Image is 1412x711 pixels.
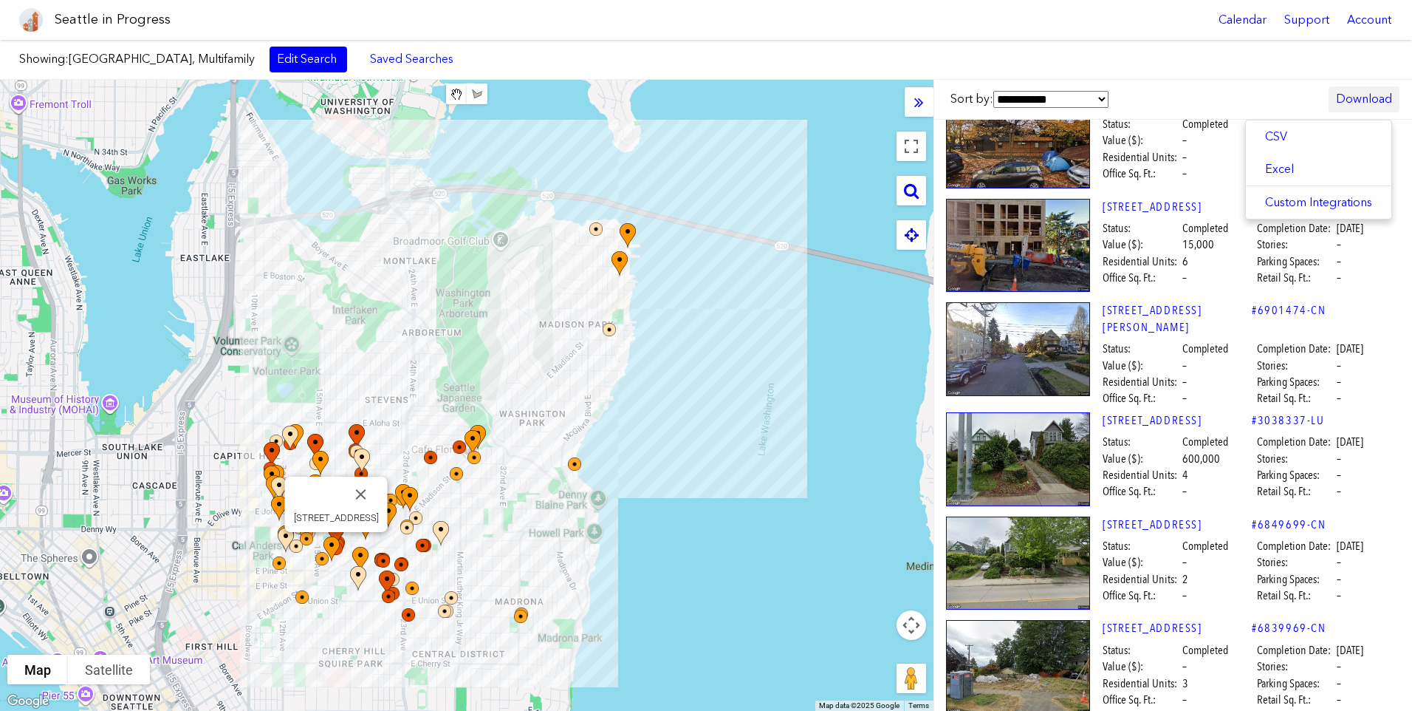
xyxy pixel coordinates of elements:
[946,517,1090,610] img: 1617_23RD_AVE_SEATTLE.jpg
[1103,390,1180,406] span: Office Sq. Ft.:
[1182,341,1228,357] span: Completed
[1182,571,1188,588] span: 2
[1182,237,1214,253] span: 15,000
[1103,270,1180,286] span: Office Sq. Ft.:
[1182,538,1228,554] span: Completed
[1257,554,1334,571] span: Stories:
[1257,659,1334,675] span: Stories:
[1103,220,1180,237] span: Status:
[1182,434,1228,450] span: Completed
[68,655,150,684] button: Show satellite imagery
[1182,659,1187,675] span: –
[1103,412,1252,429] a: [STREET_ADDRESS]
[1103,659,1180,675] span: Value ($):
[1182,642,1228,659] span: Completed
[1257,642,1334,659] span: Completion Date:
[819,701,899,710] span: Map data ©2025 Google
[1337,676,1341,692] span: –
[1103,517,1252,533] a: [STREET_ADDRESS]
[1182,588,1187,604] span: –
[1182,270,1187,286] span: –
[993,91,1108,108] select: Sort by:
[1329,86,1399,112] a: Download
[1252,620,1326,636] a: #6839969-CN
[1182,220,1228,237] span: Completed
[1257,571,1334,588] span: Parking Spaces:
[1337,588,1341,604] span: –
[1103,237,1180,253] span: Value ($):
[1103,254,1180,270] span: Residential Units:
[1337,554,1341,571] span: –
[343,477,379,512] button: Close
[1257,270,1334,286] span: Retail Sq. Ft.:
[19,51,255,67] label: Showing:
[946,302,1090,396] img: 1621_E_HOWELL_ST_SEATTLE.jpg
[1182,390,1187,406] span: –
[1103,588,1180,604] span: Office Sq. Ft.:
[1337,358,1341,374] span: –
[270,47,347,72] a: Edit Search
[1257,692,1334,708] span: Retail Sq. Ft.:
[1103,571,1180,588] span: Residential Units:
[1182,149,1187,166] span: –
[1337,467,1341,483] span: –
[1337,571,1341,588] span: –
[1257,538,1334,554] span: Completion Date:
[1257,588,1334,604] span: Retail Sq. Ft.:
[1103,149,1180,166] span: Residential Units:
[1257,467,1334,483] span: Parking Spaces:
[1182,554,1187,571] span: –
[1182,692,1187,708] span: –
[55,10,171,29] h1: Seattle in Progress
[1257,358,1334,374] span: Stories:
[1182,116,1228,132] span: Completed
[1103,374,1180,390] span: Residential Units:
[1337,220,1363,237] span: [DATE]
[4,692,52,711] a: Open this area in Google Maps (opens a new window)
[1182,358,1187,374] span: –
[1246,186,1391,219] a: Custom Integrations
[446,84,467,104] button: Stop drawing
[908,701,929,710] a: Terms
[1252,412,1325,429] a: #3038337-LU
[1103,483,1180,500] span: Office Sq. Ft.:
[1103,620,1252,636] a: [STREET_ADDRESS]
[897,610,926,640] button: Map camera controls
[1257,254,1334,270] span: Parking Spaces:
[946,95,1090,188] img: 1715_17TH_AVE_SEATTLE.jpg
[1257,341,1334,357] span: Completion Date:
[1246,153,1391,186] a: Excel
[69,52,255,66] span: [GEOGRAPHIC_DATA], Multifamily
[1246,120,1391,153] a: CSV
[1337,659,1341,675] span: –
[1103,451,1180,467] span: Value ($):
[1257,220,1334,237] span: Completion Date:
[1252,517,1326,533] a: #6849699-CN
[4,692,52,711] img: Google
[1257,374,1334,390] span: Parking Spaces:
[1337,692,1341,708] span: –
[1103,116,1180,132] span: Status:
[1182,254,1188,270] span: 6
[1257,434,1334,450] span: Completion Date:
[1182,467,1188,483] span: 4
[467,84,487,104] button: Draw a shape
[1103,132,1180,149] span: Value ($):
[362,47,462,72] a: Saved Searches
[1337,483,1341,500] span: –
[946,412,1090,506] img: 1613_23RD_AVE_SEATTLE.jpg
[1103,166,1180,182] span: Office Sq. Ft.:
[1337,341,1363,357] span: [DATE]
[1103,302,1252,336] a: [STREET_ADDRESS][PERSON_NAME]
[1103,538,1180,554] span: Status:
[7,655,68,684] button: Show street map
[1182,451,1220,467] span: 600,000
[1182,483,1187,500] span: –
[1257,676,1334,692] span: Parking Spaces:
[1103,467,1180,483] span: Residential Units:
[1337,237,1341,253] span: –
[897,664,926,693] button: Drag Pegman onto the map to open Street View
[1103,676,1180,692] span: Residential Units:
[294,512,379,523] div: [STREET_ADDRESS]
[1337,254,1341,270] span: –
